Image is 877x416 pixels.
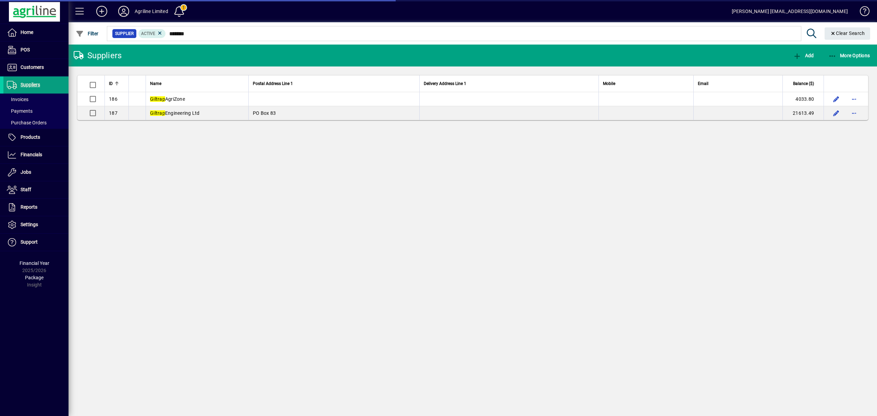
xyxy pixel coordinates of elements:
[603,80,615,87] span: Mobile
[21,187,31,192] span: Staff
[424,80,466,87] span: Delivery Address Line 1
[74,50,122,61] div: Suppliers
[21,222,38,227] span: Settings
[3,105,69,117] a: Payments
[135,6,168,17] div: Agriline Limited
[7,120,47,125] span: Purchase Orders
[3,59,69,76] a: Customers
[603,80,689,87] div: Mobile
[828,53,870,58] span: More Options
[3,146,69,163] a: Financials
[732,6,848,17] div: [PERSON_NAME] [EMAIL_ADDRESS][DOMAIN_NAME]
[698,80,778,87] div: Email
[831,94,842,105] button: Edit
[3,94,69,105] a: Invoices
[849,94,860,105] button: More options
[21,169,31,175] span: Jobs
[109,110,118,116] span: 187
[253,80,293,87] span: Postal Address Line 1
[150,80,161,87] span: Name
[91,5,113,17] button: Add
[3,234,69,251] a: Support
[849,108,860,119] button: More options
[150,80,244,87] div: Name
[21,29,33,35] span: Home
[698,80,708,87] span: Email
[150,96,165,102] em: Giltrap
[782,92,824,106] td: 4033.80
[21,64,44,70] span: Customers
[109,80,124,87] div: ID
[109,96,118,102] span: 186
[3,129,69,146] a: Products
[113,5,135,17] button: Profile
[7,108,33,114] span: Payments
[825,27,870,40] button: Clear
[782,106,824,120] td: 21613.49
[791,49,815,62] button: Add
[793,53,814,58] span: Add
[3,216,69,233] a: Settings
[20,260,49,266] span: Financial Year
[74,27,100,40] button: Filter
[3,181,69,198] a: Staff
[25,275,44,280] span: Package
[7,97,28,102] span: Invoices
[138,29,166,38] mat-chip: Activation Status: Active
[831,108,842,119] button: Edit
[21,47,30,52] span: POS
[150,110,200,116] span: Engineering Ltd
[141,31,155,36] span: Active
[793,80,814,87] span: Balance ($)
[21,82,40,87] span: Suppliers
[253,110,276,116] span: PO Box 83
[76,31,99,36] span: Filter
[787,80,820,87] div: Balance ($)
[830,30,865,36] span: Clear Search
[109,80,113,87] span: ID
[3,199,69,216] a: Reports
[21,239,38,245] span: Support
[115,30,134,37] span: Supplier
[855,1,868,24] a: Knowledge Base
[3,24,69,41] a: Home
[21,204,37,210] span: Reports
[3,117,69,129] a: Purchase Orders
[3,164,69,181] a: Jobs
[150,110,165,116] em: Giltrap
[21,134,40,140] span: Products
[3,41,69,59] a: POS
[827,49,872,62] button: More Options
[21,152,42,157] span: Financials
[150,96,185,102] span: AgriZone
